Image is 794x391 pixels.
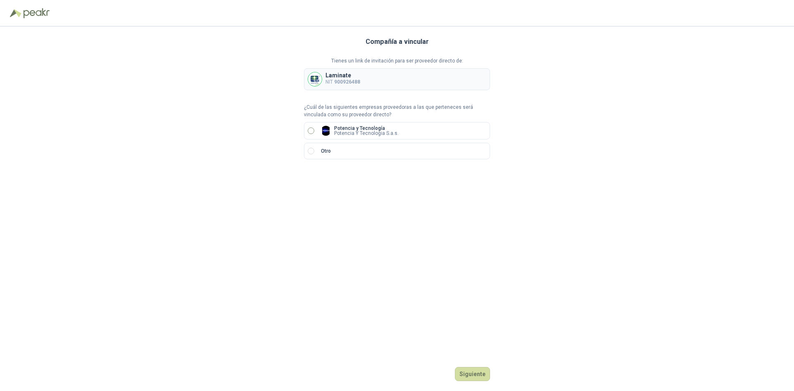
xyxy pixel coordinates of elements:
p: Laminate [325,72,360,78]
p: Potencia Y Tecnologia S.a.s. [334,131,399,136]
img: Company Logo [321,126,331,136]
img: Logo [10,9,22,17]
button: Siguiente [455,367,490,381]
h3: Compañía a vincular [366,36,429,47]
p: Otro [321,147,331,155]
img: Peakr [23,8,50,18]
p: NIT [325,78,360,86]
img: Company Logo [308,72,322,86]
p: Tienes un link de invitación para ser proveedor directo de: [304,57,490,65]
b: 900926488 [334,79,360,85]
p: Potencia y Tecnología [334,126,399,131]
p: ¿Cuál de las siguientes empresas proveedoras a las que perteneces será vinculada como su proveedo... [304,103,490,119]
